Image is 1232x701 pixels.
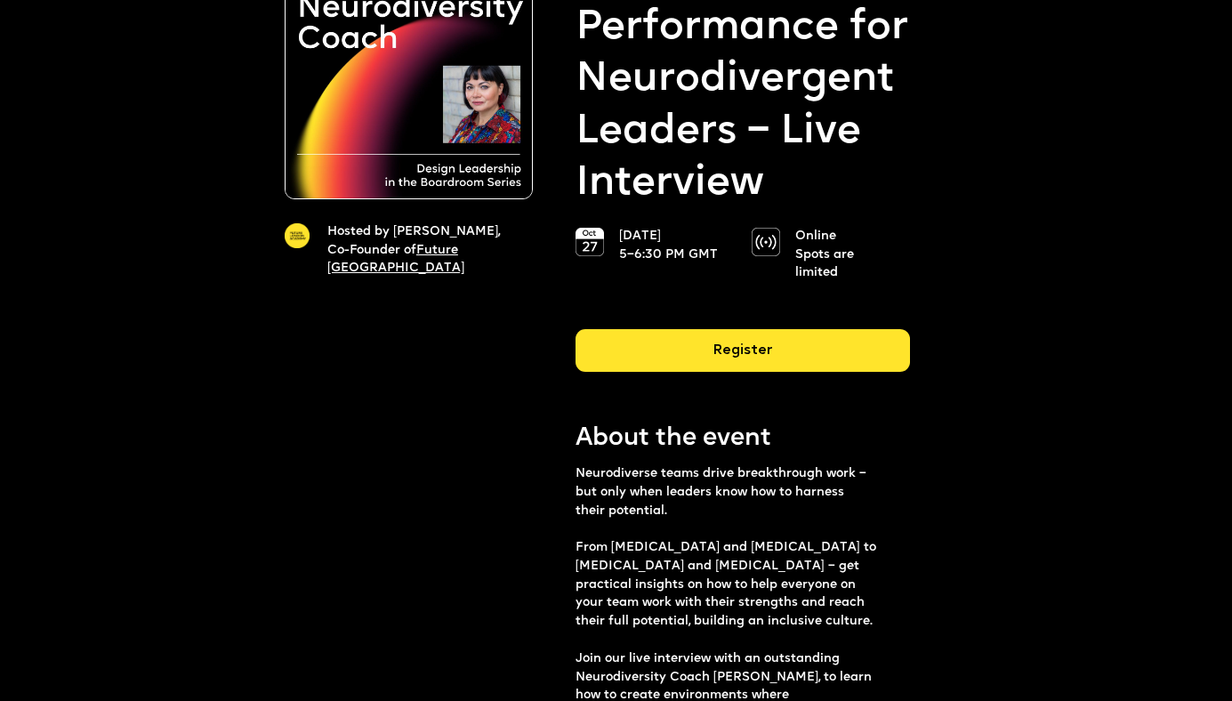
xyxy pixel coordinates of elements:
img: A yellow circle with Future London Academy logo [285,223,310,248]
a: Register [576,329,910,386]
p: Hosted by [PERSON_NAME], Co-Founder of [327,223,512,278]
p: Online Spots are limited [795,228,898,283]
p: About the event [576,422,910,456]
p: [DATE] 5–6:30 PM GMT [619,228,722,265]
div: Register [576,329,910,372]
